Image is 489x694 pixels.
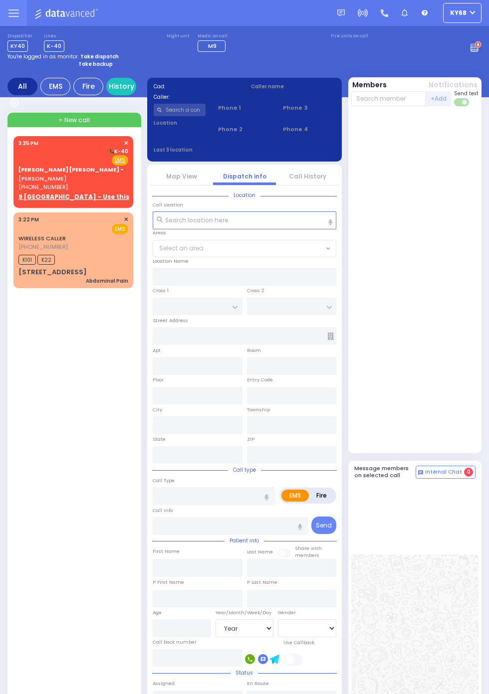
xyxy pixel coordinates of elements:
[18,140,38,147] span: 3:35 PM
[311,517,336,534] button: Send
[18,192,129,201] u: 9 [GEOGRAPHIC_DATA] - Use this
[247,680,269,687] label: En Route
[124,139,128,148] span: ✕
[228,466,261,474] span: Call type
[153,317,188,324] label: Street Address
[450,8,467,17] span: ky68
[153,376,164,383] label: Floor
[153,436,166,443] label: State
[308,490,335,502] label: Fire
[153,406,162,413] label: City
[418,470,423,475] img: comment-alt.png
[231,669,258,677] span: Status
[18,267,87,277] div: [STREET_ADDRESS]
[443,3,482,23] button: ky68
[281,490,309,502] label: EMS
[154,93,239,101] label: Caller:
[44,33,64,39] label: Lines
[7,33,32,39] label: Dispatcher
[198,33,229,39] label: Medic on call
[247,347,261,354] label: Room
[78,60,113,68] strong: Take backup
[425,469,462,476] span: Internal Chat
[18,166,124,182] a: [PERSON_NAME]
[247,406,270,413] label: Township
[247,548,273,555] label: Last Name
[283,125,335,134] span: Phone 4
[247,287,264,294] label: Cross 2
[247,436,254,443] label: ZIP
[7,78,37,95] div: All
[73,78,103,95] div: Fire
[153,201,183,208] label: Call Location
[18,234,66,242] a: WIRELESS CALLER
[37,255,55,265] span: K22
[454,97,470,107] label: Turn off text
[18,255,36,265] span: K101
[218,104,270,112] span: Phone 1
[208,42,217,50] span: M9
[18,183,68,191] span: [PHONE_NUMBER]
[153,258,189,265] label: Location Name
[247,376,273,383] label: Entry Code
[44,40,64,52] span: K-40
[229,191,260,199] span: Location
[153,347,161,354] label: Apt
[153,680,175,687] label: Assigned
[283,104,335,112] span: Phone 3
[153,287,169,294] label: Cross 1
[153,639,197,646] label: Call back number
[295,545,322,551] small: Share with
[86,277,128,285] div: Abdominal Pain
[58,116,90,125] span: + New call
[289,172,326,180] a: Call History
[153,548,180,555] label: First Name
[154,119,206,127] label: Location
[80,53,119,60] strong: Take dispatch
[154,104,206,116] input: Search a contact
[124,215,128,224] span: ✕
[251,83,336,90] label: Caller name
[153,507,173,514] label: Call Info
[112,224,128,234] span: EMS
[351,91,427,106] input: Search member
[247,579,277,586] label: P Last Name
[223,172,266,180] a: Dispatch info
[7,40,28,52] span: KY40
[278,609,296,616] label: Gender
[115,157,125,164] u: EMS
[153,229,166,236] label: Areas
[283,639,314,646] label: Use Callback
[337,9,345,17] img: message.svg
[327,333,334,340] span: Other building occupants
[153,211,336,229] input: Search location here
[218,125,270,134] span: Phone 2
[34,7,101,19] img: Logo
[40,78,70,95] div: EMS
[18,243,68,251] span: [PHONE_NUMBER]
[154,83,239,90] label: Cad:
[18,216,39,223] span: 3:22 PM
[167,33,189,39] label: Night unit
[153,477,175,484] label: Call Type
[354,465,416,478] h5: Message members on selected call
[7,53,79,60] span: You're logged in as monitor.
[153,609,162,616] label: Age
[352,80,387,90] button: Members
[154,146,245,154] label: Last 3 location
[225,537,264,544] span: Patient info
[106,78,136,95] a: History
[331,33,368,39] label: Fire units on call
[464,468,473,477] span: 0
[18,166,124,173] span: [PERSON_NAME] [PERSON_NAME] -
[416,466,476,479] button: Internal Chat 0
[429,80,478,90] button: Notifications
[108,148,128,155] span: K-40
[153,579,184,586] label: P First Name
[454,90,479,97] span: Send text
[216,609,274,616] div: Year/Month/Week/Day
[295,552,319,558] span: members
[166,172,197,180] a: Map View
[159,244,204,253] span: Select an area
